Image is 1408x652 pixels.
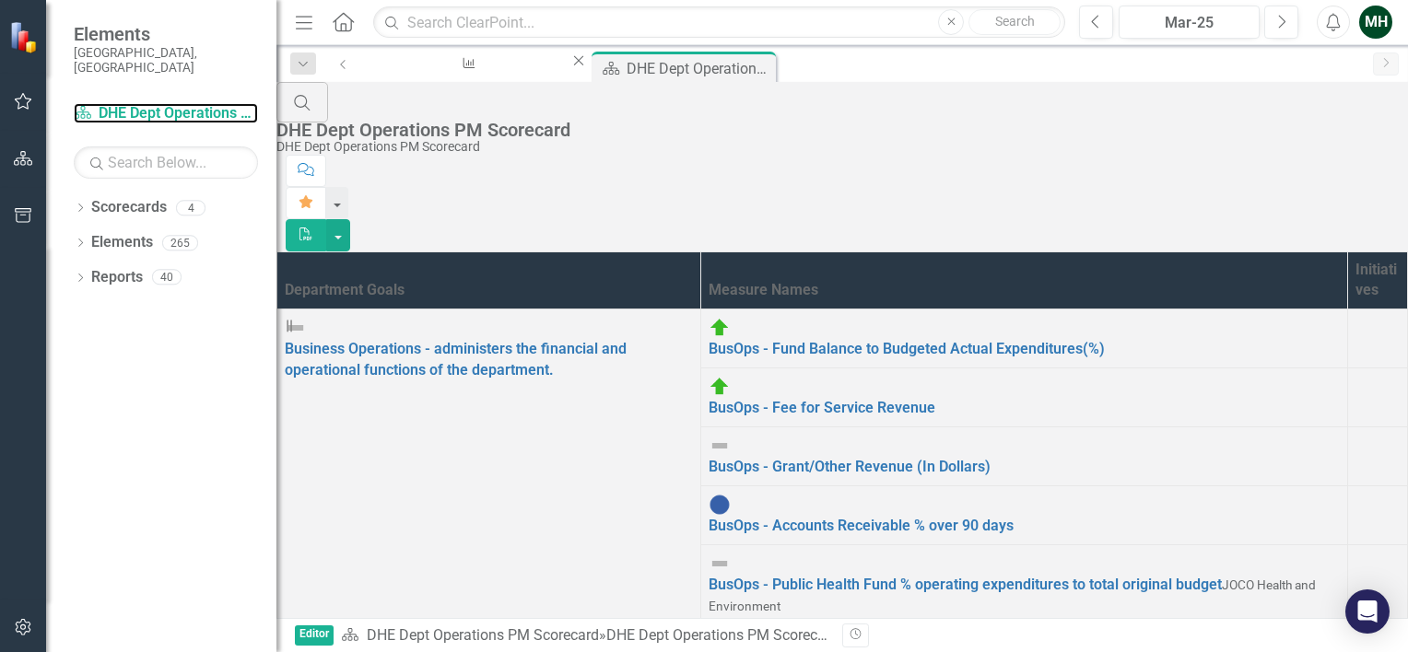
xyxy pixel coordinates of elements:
[285,317,307,339] img: Not Defined
[91,197,167,218] a: Scorecards
[373,6,1065,39] input: Search ClearPoint...
[709,280,1340,301] div: Measure Names
[709,317,731,339] img: On Target
[74,146,258,179] input: Search Below...
[91,232,153,253] a: Elements
[285,280,693,301] div: Department Goals
[700,309,1347,368] td: Double-Click to Edit Right Click for Context Menu
[1125,12,1253,34] div: Mar-25
[285,340,627,378] a: Business Operations - administers the financial and operational functions of the department.
[1345,589,1390,634] div: Open Intercom Messenger
[968,9,1061,35] button: Search
[709,517,1014,534] a: BusOps - Accounts Receivable % over 90 days
[709,435,731,457] img: Not Defined
[709,553,731,575] img: Not Defined
[709,340,1105,357] a: BusOps - Fund Balance to Budgeted Actual Expenditures(%)
[74,45,258,76] small: [GEOGRAPHIC_DATA], [GEOGRAPHIC_DATA]
[91,267,143,288] a: Reports
[709,494,731,516] img: No Information
[995,14,1035,29] span: Search
[709,577,1316,613] span: JOCO Health and Environment
[276,140,1399,154] div: DHE Dept Operations PM Scorecard
[606,626,839,644] div: DHE Dept Operations PM Scorecard
[1359,6,1392,39] button: MH
[176,200,205,215] div: 4
[709,576,1222,593] a: BusOps - Public Health Fund % operating expenditures to total original budget
[341,625,828,646] div: »
[709,376,731,398] img: On Target
[74,23,258,45] span: Elements
[1119,6,1260,39] button: Mar-25
[74,103,258,124] a: DHE Dept Operations PM Scorecard
[8,19,43,54] img: ClearPoint Strategy
[379,69,553,92] div: CH-SafeKids - Safe Kids Program
[362,52,569,75] a: CH-SafeKids - Safe Kids Program
[152,270,182,285] div: 40
[162,235,198,250] div: 265
[367,626,599,644] a: DHE Dept Operations PM Scorecard
[709,458,991,475] a: BusOps - Grant/Other Revenue (In Dollars)
[627,57,771,80] div: DHE Dept Operations PM Scorecard
[295,625,334,646] span: Editor
[709,399,935,416] a: BusOps - Fee for Service Revenue
[276,120,1399,140] div: DHE Dept Operations PM Scorecard
[700,368,1347,427] td: Double-Click to Edit Right Click for Context Menu
[1355,260,1400,302] div: Initiatives
[700,427,1347,486] td: Double-Click to Edit Right Click for Context Menu
[700,485,1347,544] td: Double-Click to Edit Right Click for Context Menu
[700,544,1347,624] td: Double-Click to Edit Right Click for Context Menu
